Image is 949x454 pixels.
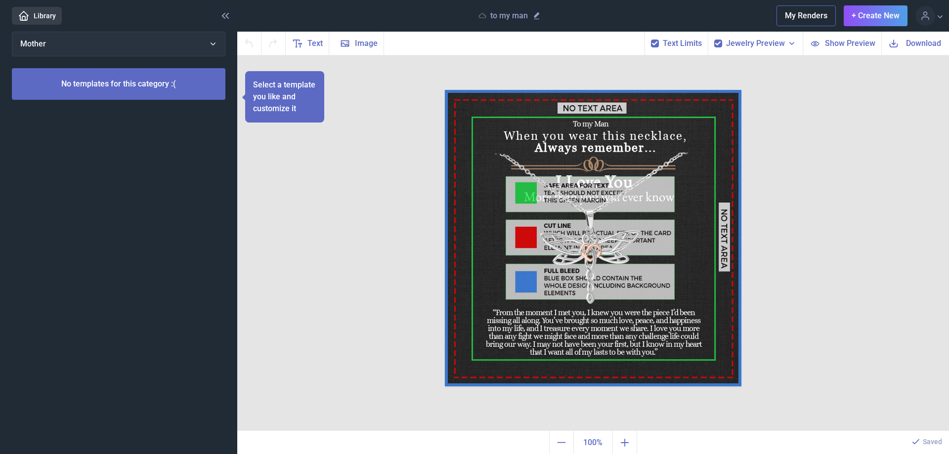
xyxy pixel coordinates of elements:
[490,11,528,21] p: to my man
[776,5,836,26] button: My Renders
[261,32,286,55] button: Redo
[573,431,613,454] button: Actual size
[726,38,797,49] button: Jewelry Preview
[445,90,741,386] img: limits.png
[12,32,225,56] button: Mother
[803,32,881,55] button: Show Preview
[923,437,942,447] p: Saved
[825,38,875,49] span: Show Preview
[549,431,573,454] button: Zoom out
[355,38,378,49] span: Image
[307,38,323,49] span: Text
[726,38,785,49] span: Jewelry Preview
[253,79,316,115] p: Select a template you like and customize it
[844,5,907,26] button: + Create New
[881,32,949,55] button: Download
[663,38,702,49] button: Text Limits
[286,32,329,55] button: Text
[12,68,225,100] p: No templates for this category :(
[20,39,46,48] span: Mother
[480,309,707,338] div: “From the moment I met you, I knew you were the piece I’d been missing all along. You’ve brought ...
[613,431,637,454] button: Zoom in
[237,32,261,55] button: Undo
[906,38,941,49] span: Download
[12,7,62,25] a: Library
[576,433,610,453] span: 100%
[329,32,384,55] button: Image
